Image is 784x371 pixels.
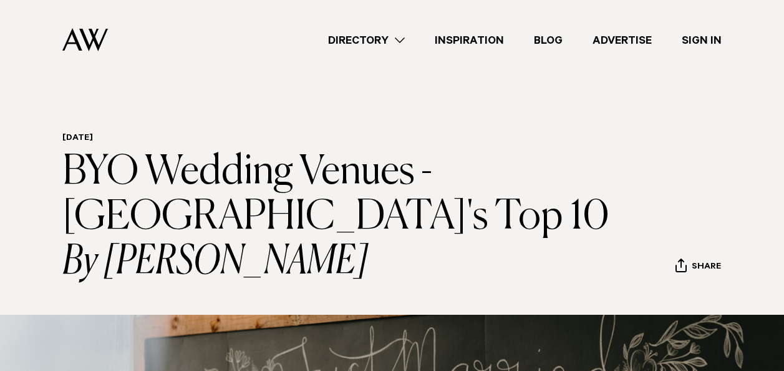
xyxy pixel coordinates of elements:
[62,133,639,145] h6: [DATE]
[519,32,578,49] a: Blog
[62,240,639,285] i: By [PERSON_NAME]
[675,258,722,277] button: Share
[420,32,519,49] a: Inspiration
[62,28,108,51] img: Auckland Weddings Logo
[313,32,420,49] a: Directory
[692,262,721,274] span: Share
[578,32,667,49] a: Advertise
[667,32,737,49] a: Sign In
[62,150,639,285] h1: BYO Wedding Venues - [GEOGRAPHIC_DATA]'s Top 10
